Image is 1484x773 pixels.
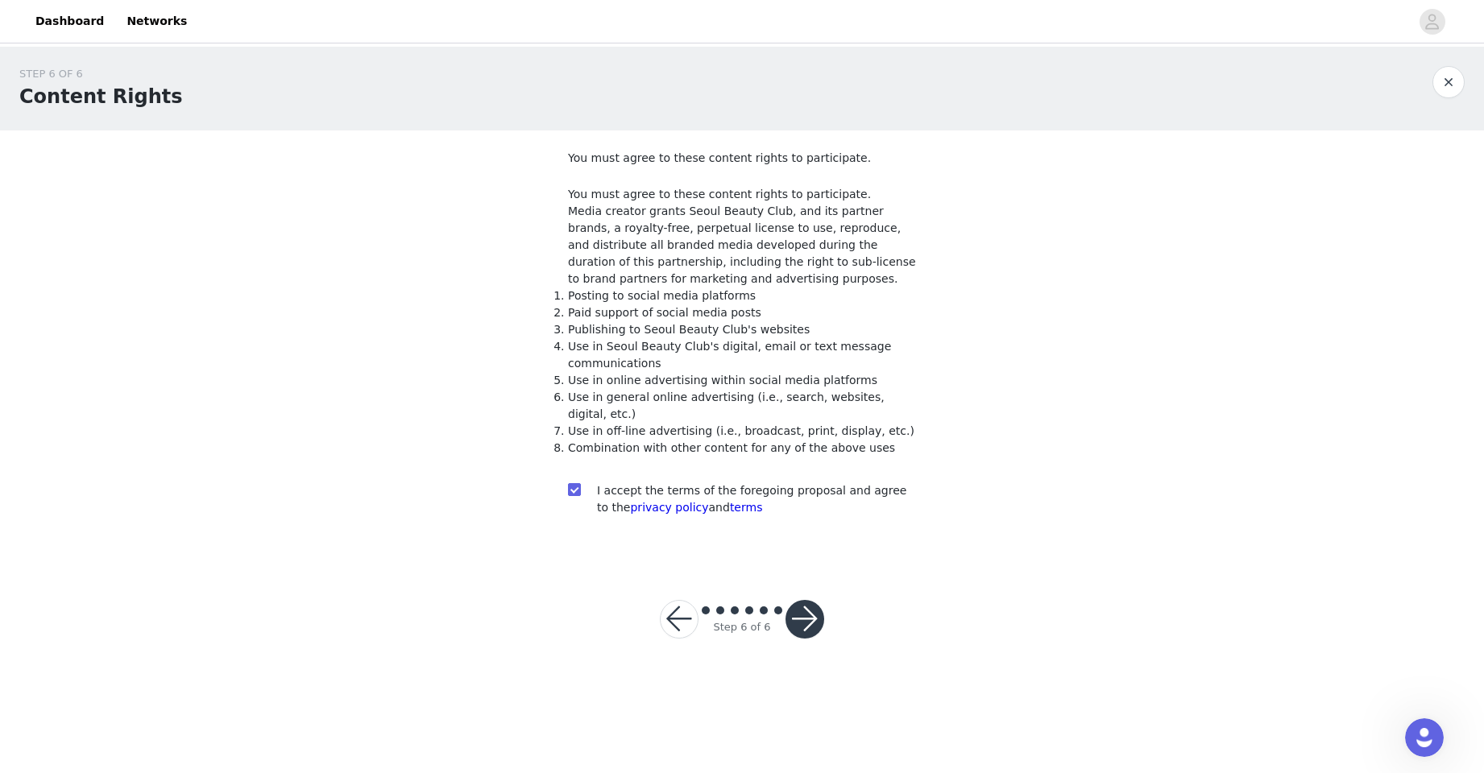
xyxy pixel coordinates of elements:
[117,3,197,39] a: Networks
[568,389,916,423] li: Use in general online advertising (i.e., search, websites, digital, etc.)
[568,287,916,304] li: Posting to social media platforms
[19,82,183,111] h1: Content Rights
[568,186,916,203] p: You must agree to these content rights to participate.
[568,440,916,457] li: Combination with other content for any of the above uses
[568,321,916,338] li: Publishing to Seoul Beauty Club's websites
[568,372,916,389] li: Use in online advertising within social media platforms
[568,338,916,372] li: Use in Seoul Beauty Club's digital, email or text message communications
[597,484,906,514] span: I accept the terms of the foregoing proposal and agree to the and
[568,203,916,287] p: Media creator grants Seoul Beauty Club, and its partner brands, a royalty-free, perpetual license...
[730,501,763,514] a: terms
[713,619,770,635] div: Step 6 of 6
[19,66,183,82] div: STEP 6 OF 6
[568,150,916,167] p: You must agree to these content rights to participate.
[630,501,708,514] a: privacy policy
[1424,9,1440,35] div: avatar
[1405,718,1444,757] iframe: Intercom live chat
[26,3,114,39] a: Dashboard
[568,423,916,440] li: Use in off-line advertising (i.e., broadcast, print, display, etc.)
[568,304,916,321] li: Paid support of social media posts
